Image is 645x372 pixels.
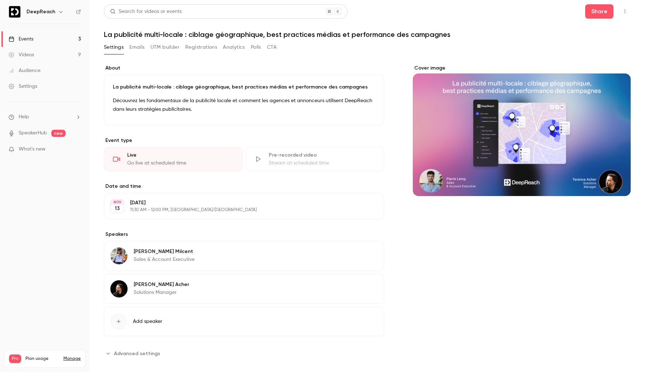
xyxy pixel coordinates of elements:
[134,256,195,263] p: Sales & Account Executive
[127,159,234,167] div: Go live at scheduled time
[130,207,346,213] p: 11:30 AM - 12:00 PM, [GEOGRAPHIC_DATA]/[GEOGRAPHIC_DATA]
[104,30,631,39] h1: La publicité multi-locale : ciblage géographique, best practices médias et performance des campagnes
[185,42,217,53] button: Registrations
[104,137,384,144] p: Event type
[9,113,81,121] li: help-dropdown-opener
[115,205,120,212] p: 13
[9,51,34,58] div: Videos
[134,281,189,288] p: [PERSON_NAME] Acher
[104,183,384,190] label: Date and time
[104,307,384,336] button: Add speaker
[269,152,375,159] div: Pre-recorded video
[111,200,124,205] div: NOV
[110,8,182,15] div: Search for videos or events
[114,350,160,357] span: Advanced settings
[127,152,234,159] div: Live
[113,84,375,91] p: La publicité multi-locale : ciblage géographique, best practices médias et performance des campagnes
[129,42,144,53] button: Emails
[27,8,55,15] h6: DeepReach
[104,348,384,359] section: Advanced settings
[134,289,189,296] p: Solutions Manager
[267,42,277,53] button: CTA
[134,248,195,255] p: [PERSON_NAME] Milcent
[413,65,631,72] label: Cover image
[104,65,384,72] label: About
[104,147,243,171] div: LiveGo live at scheduled time
[150,42,180,53] button: UTM builder
[19,146,46,153] span: What's new
[104,42,124,53] button: Settings
[110,247,128,264] img: Olivier Milcent
[19,129,47,137] a: SpeakerHub
[133,318,162,325] span: Add speaker
[9,67,40,74] div: Audience
[104,241,384,271] div: Olivier Milcent[PERSON_NAME] MilcentSales & Account Executive
[25,356,59,362] span: Plan usage
[110,280,128,297] img: Terence Acher
[113,96,375,114] p: Découvrez les fondamentaux de la publicité locale et comment les agences et annonceurs utilisent ...
[9,6,20,18] img: DeepReach
[104,274,384,304] div: Terence Acher[PERSON_NAME] AcherSolutions Manager
[104,348,164,359] button: Advanced settings
[9,354,21,363] span: Pro
[251,42,261,53] button: Polls
[130,199,346,206] p: [DATE]
[9,83,37,90] div: Settings
[9,35,33,43] div: Events
[269,159,375,167] div: Stream at scheduled time
[63,356,81,362] a: Manage
[223,42,245,53] button: Analytics
[245,147,384,171] div: Pre-recorded videoStream at scheduled time
[413,65,631,196] section: Cover image
[51,130,66,137] span: new
[585,4,613,19] button: Share
[19,113,29,121] span: Help
[104,231,384,238] label: Speakers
